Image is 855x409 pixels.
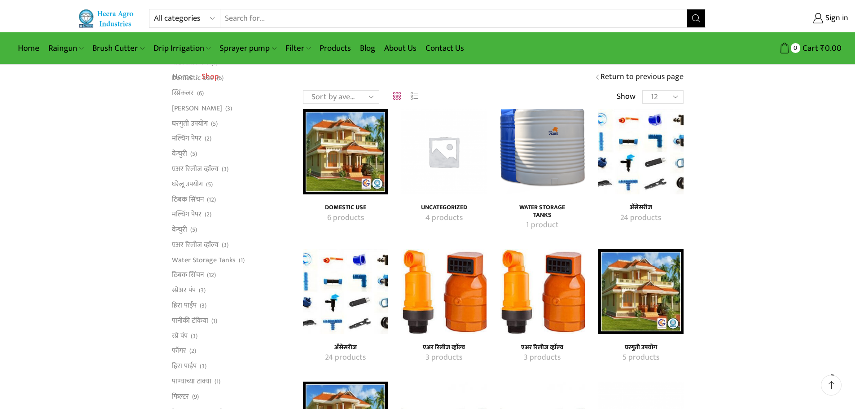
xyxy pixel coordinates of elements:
span: ₹ [820,41,825,55]
a: Visit product category अ‍ॅसेसरीज [313,344,378,352]
mark: 24 products [325,352,366,364]
a: Visit product category अ‍ॅसेसरीज [608,212,673,224]
span: (12) [207,195,216,204]
a: पाण्याच्या टाक्या [172,374,211,389]
a: ठिबक सिंचन [172,268,204,283]
a: Filter [281,38,315,59]
span: (3) [200,301,206,310]
a: Visit product category Uncategorized [411,204,476,211]
span: (5) [206,180,213,189]
a: Visit product category अ‍ॅसेसरीज [313,352,378,364]
a: Brush Cutter [88,38,149,59]
a: Visit product category एअर रिलीज व्हाॅल्व [510,344,575,352]
mark: 4 products [425,212,463,224]
a: स्प्रिंकलर [172,86,194,101]
span: (5) [190,225,197,234]
a: Visit product category Domestic Use [313,212,378,224]
mark: 6 products [327,212,364,224]
a: Visit product category Domestic Use [313,204,378,211]
h4: Water Storage Tanks [510,204,575,219]
a: Visit product category एअर रिलीज व्हाॅल्व [401,249,486,334]
a: [PERSON_NAME] [172,101,222,116]
h4: अ‍ॅसेसरीज [313,344,378,352]
span: (3) [222,165,228,174]
a: पानीकी टंकिया [172,313,208,328]
img: Domestic Use [303,109,388,194]
h4: एअर रिलीज व्हाॅल्व [510,344,575,352]
a: फिल्टर [172,389,189,404]
a: Sign in [719,10,848,26]
a: एअर रिलीज व्हाॅल्व [172,237,219,252]
mark: 24 products [620,212,661,224]
a: Water Storage Tanks [172,252,236,268]
h4: Uncategorized [411,204,476,211]
a: Products [315,38,355,59]
a: Visit product category Uncategorized [411,212,476,224]
span: (3) [222,241,228,250]
a: Blog [355,38,380,59]
span: Sign in [823,13,848,24]
a: फॉगर [172,343,186,359]
a: Visit product category Water Storage Tanks [500,109,585,194]
img: घरगुती उपयोग [598,249,683,334]
a: Visit product category अ‍ॅसेसरीज [598,109,683,194]
a: Visit product category घरगुती उपयोग [598,249,683,334]
a: मल्चिंग पेपर [172,207,202,222]
a: Contact Us [421,38,469,59]
h4: घरगुती उपयोग [608,344,673,352]
mark: 3 products [524,352,561,364]
a: Visit product category अ‍ॅसेसरीज [608,204,673,211]
img: अ‍ॅसेसरीज [303,249,388,334]
a: हिरा पाईप [172,298,197,313]
span: (2) [205,210,211,219]
a: हिरा पाईप [172,359,197,374]
a: स्प्रेअर पंप [172,283,196,298]
span: (9) [192,392,199,401]
a: घरगुती उपयोग [172,116,208,131]
span: (6) [217,74,224,83]
img: एअर रिलीज व्हाॅल्व [401,249,486,334]
span: Show [617,91,636,103]
span: Cart [800,42,818,54]
a: एअर रिलीज व्हाॅल्व [172,162,219,177]
span: (2) [189,347,196,356]
mark: 3 products [425,352,462,364]
a: वेन्चुरी [172,146,187,162]
a: Visit product category एअर रिलीज व्हाॅल्व [411,352,476,364]
span: (5) [211,119,218,128]
span: (3) [200,362,206,371]
a: Visit product category घरगुती उपयोग [608,344,673,352]
img: Water Storage Tanks [500,109,585,194]
a: Visit product category Uncategorized [401,109,486,194]
select: Shop order [303,90,379,104]
span: (3) [225,104,232,113]
span: (12) [207,271,216,280]
span: (3) [199,286,206,295]
input: Search for... [220,9,688,27]
bdi: 0.00 [820,41,842,55]
a: Drip Irrigation [149,38,215,59]
a: मल्चिंग पेपर [172,131,202,146]
h4: अ‍ॅसेसरीज [608,204,673,211]
a: Return to previous page [601,71,684,83]
a: Visit product category एअर रिलीज व्हाॅल्व [411,344,476,352]
span: (5) [190,150,197,158]
a: Visit product category घरगुती उपयोग [608,352,673,364]
a: Home [13,38,44,59]
a: Visit product category एअर रिलीज व्हाॅल्व [510,352,575,364]
a: घरेलू उपयोग [172,176,203,192]
a: Visit product category Water Storage Tanks [510,220,575,231]
a: Visit product category Water Storage Tanks [510,204,575,219]
mark: 5 products [623,352,659,364]
a: ठिबक सिंचन [172,192,204,207]
h4: Domestic Use [313,204,378,211]
a: वेन्चुरी [172,222,187,237]
span: (1) [211,317,217,325]
a: Raingun [44,38,88,59]
span: (1) [211,59,217,68]
a: Visit product category अ‍ॅसेसरीज [303,249,388,334]
a: Visit product category एअर रिलीज व्हाॅल्व [500,249,585,334]
img: एअर रिलीज व्हाॅल्व [500,249,585,334]
a: Domestic Use [172,70,214,86]
a: Sprayer pump [215,38,281,59]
